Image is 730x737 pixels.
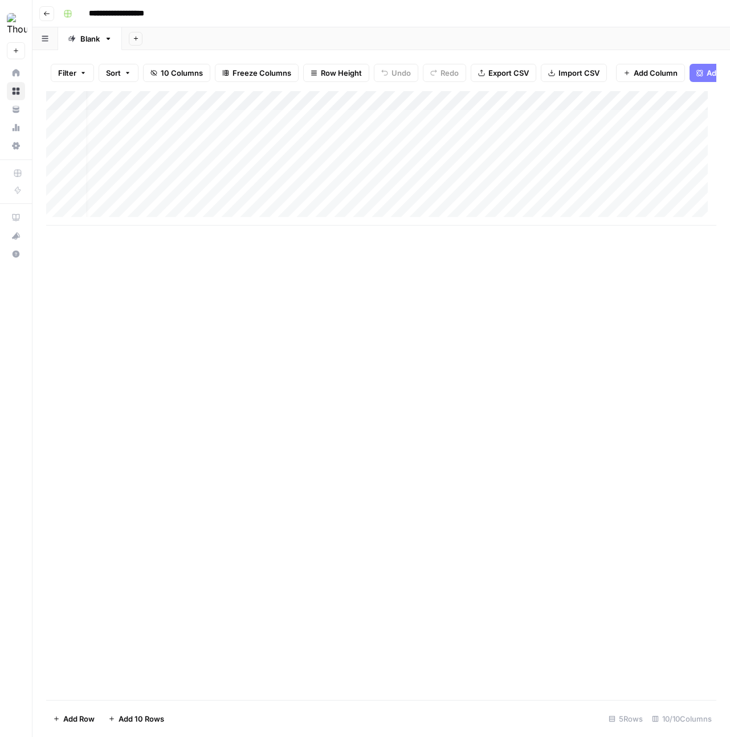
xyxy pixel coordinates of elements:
span: Undo [391,67,411,79]
span: Add 10 Rows [119,713,164,724]
a: Blank [58,27,122,50]
button: Import CSV [541,64,607,82]
span: Export CSV [488,67,529,79]
a: Home [7,64,25,82]
button: Help + Support [7,245,25,263]
button: Add Column [616,64,685,82]
button: 10 Columns [143,64,210,82]
button: Row Height [303,64,369,82]
span: Add Column [634,67,678,79]
span: Add Row [63,713,95,724]
div: Blank [80,33,100,44]
a: Your Data [7,100,25,118]
span: Redo [441,67,459,79]
a: Usage [7,118,25,137]
div: What's new? [7,227,25,244]
button: Add 10 Rows [101,710,171,728]
a: Browse [7,82,25,100]
span: 10 Columns [161,67,203,79]
span: Filter [58,67,76,79]
button: Freeze Columns [215,64,299,82]
img: Thoughtspot Logo [7,13,27,34]
button: Redo [423,64,466,82]
span: Import CSV [558,67,600,79]
button: Sort [99,64,138,82]
button: Filter [51,64,94,82]
span: Freeze Columns [233,67,291,79]
button: Export CSV [471,64,536,82]
button: What's new? [7,227,25,245]
a: AirOps Academy [7,208,25,227]
button: Undo [374,64,418,82]
div: 5 Rows [604,710,647,728]
button: Add Row [46,710,101,728]
span: Sort [106,67,121,79]
div: 10/10 Columns [647,710,716,728]
button: Workspace: Thoughtspot [7,9,25,38]
a: Settings [7,137,25,155]
span: Row Height [321,67,362,79]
